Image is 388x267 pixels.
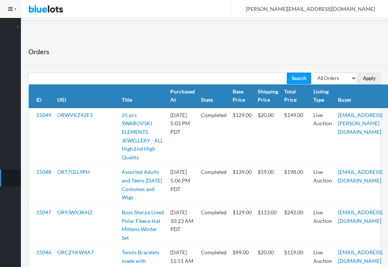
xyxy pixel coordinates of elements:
td: Live Auction [310,165,335,205]
th: Total Price [281,85,310,108]
td: $59.00 [255,165,281,205]
td: Completed [198,108,230,165]
th: ID [29,85,54,108]
td: $129.00 [230,205,255,245]
td: [DATE] 5:03 PM PDT [167,108,198,165]
a: [EMAIL_ADDRESS][DOMAIN_NAME] [338,249,382,264]
td: Live Auction [310,108,335,165]
td: Completed [198,205,230,245]
h1: Orders [28,46,49,57]
a: [EMAIL_ADDRESS][DOMAIN_NAME] [338,209,382,224]
input: Apply [358,73,381,84]
th: UID [54,85,119,108]
td: $139.00 [230,165,255,205]
td: $242.00 [281,205,310,245]
td: [DATE] 5:06 PM PDT [167,165,198,205]
td: $198.00 [281,165,310,205]
a: ORCZYKW4A7 [57,249,94,255]
input: Search [287,73,311,84]
th: Base Price [230,85,255,108]
a: Assorted Adults and Teens [DATE] Costumes and Wigs [122,169,162,200]
td: [DATE] 10:23 AM PDT [167,205,198,245]
td: $129.00 [230,108,255,165]
td: $113.00 [255,205,281,245]
td: $149.00 [281,108,310,165]
a: [EMAIL_ADDRESS][PERSON_NAME][DOMAIN_NAME] [338,112,382,135]
a: ORWVKZ42F3 [57,112,93,118]
th: Listing Type [310,85,335,108]
a: 15047 [36,209,51,215]
th: Buyer [335,85,385,108]
a: ORT7GLL9PH [57,169,90,175]
a: 15049 [36,112,51,118]
a: 15048 [36,169,51,175]
th: Purchased At [167,85,198,108]
a: [EMAIL_ADDRESS][DOMAIN_NAME] [338,169,382,184]
a: Boys Sherpa Lined Polar Fleece Hat Mittens Winter Set [122,209,164,241]
td: Completed [198,165,230,205]
a: OR9JWX3KHZ [57,209,93,215]
a: 25 pcs SWAROVSKI ELEMENTS JEWELLERY - ALL High End High Quality [122,112,163,160]
th: Shipping Price [255,85,281,108]
a: 15046 [36,249,51,255]
th: State [198,85,230,108]
span: [PERSON_NAME][EMAIL_ADDRESS][DOMAIN_NAME] [238,6,375,12]
td: $20.00 [255,108,281,165]
th: Title [119,85,167,108]
td: Live Auction [310,205,335,245]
